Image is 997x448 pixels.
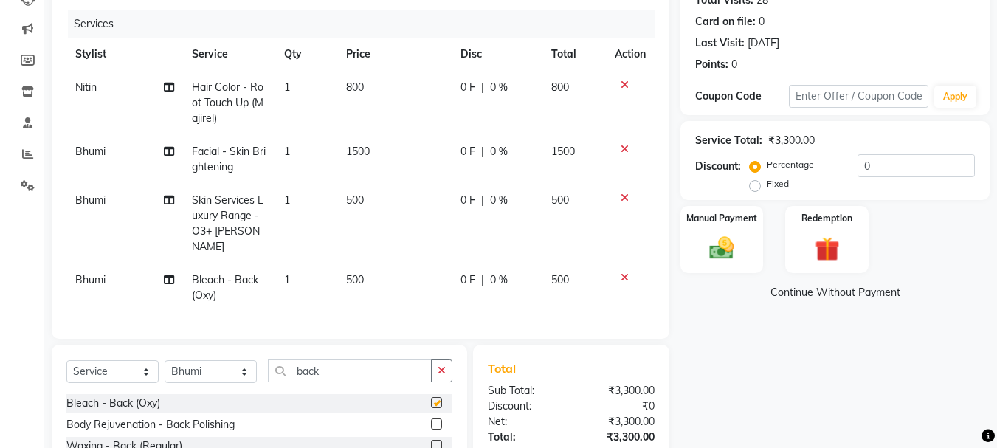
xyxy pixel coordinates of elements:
[695,35,745,51] div: Last Visit:
[75,80,97,94] span: Nitin
[490,144,508,159] span: 0 %
[460,272,475,288] span: 0 F
[768,133,815,148] div: ₹3,300.00
[571,399,666,414] div: ₹0
[490,272,508,288] span: 0 %
[68,10,666,38] div: Services
[75,145,106,158] span: Bhumi
[481,272,484,288] span: |
[702,234,742,262] img: _cash.svg
[477,430,571,445] div: Total:
[460,80,475,95] span: 0 F
[686,212,757,225] label: Manual Payment
[481,144,484,159] span: |
[337,38,452,71] th: Price
[284,193,290,207] span: 1
[490,193,508,208] span: 0 %
[683,285,987,300] a: Continue Without Payment
[346,80,364,94] span: 800
[571,414,666,430] div: ₹3,300.00
[346,193,364,207] span: 500
[75,193,106,207] span: Bhumi
[807,234,847,264] img: _gift.svg
[571,383,666,399] div: ₹3,300.00
[192,193,265,253] span: Skin Services Luxury Range - O3+ [PERSON_NAME]
[542,38,607,71] th: Total
[284,273,290,286] span: 1
[75,273,106,286] span: Bhumi
[477,399,571,414] div: Discount:
[192,273,258,302] span: Bleach - Back (Oxy)
[731,57,737,72] div: 0
[551,80,569,94] span: 800
[481,80,484,95] span: |
[66,38,183,71] th: Stylist
[460,193,475,208] span: 0 F
[192,145,266,173] span: Facial - Skin Brightening
[695,159,741,174] div: Discount:
[477,414,571,430] div: Net:
[801,212,852,225] label: Redemption
[452,38,542,71] th: Disc
[551,145,575,158] span: 1500
[275,38,337,71] th: Qty
[346,273,364,286] span: 500
[346,145,370,158] span: 1500
[551,193,569,207] span: 500
[192,80,263,125] span: Hair Color - Root Touch Up (Majirel)
[767,177,789,190] label: Fixed
[66,396,160,411] div: Bleach - Back (Oxy)
[268,359,432,382] input: Search or Scan
[571,430,666,445] div: ₹3,300.00
[695,57,728,72] div: Points:
[606,38,655,71] th: Action
[460,144,475,159] span: 0 F
[477,383,571,399] div: Sub Total:
[488,361,522,376] span: Total
[934,86,976,108] button: Apply
[284,80,290,94] span: 1
[695,89,788,104] div: Coupon Code
[748,35,779,51] div: [DATE]
[284,145,290,158] span: 1
[695,133,762,148] div: Service Total:
[183,38,276,71] th: Service
[490,80,508,95] span: 0 %
[789,85,928,108] input: Enter Offer / Coupon Code
[767,158,814,171] label: Percentage
[759,14,765,30] div: 0
[551,273,569,286] span: 500
[695,14,756,30] div: Card on file:
[66,417,235,433] div: Body Rejuvenation - Back Polishing
[481,193,484,208] span: |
